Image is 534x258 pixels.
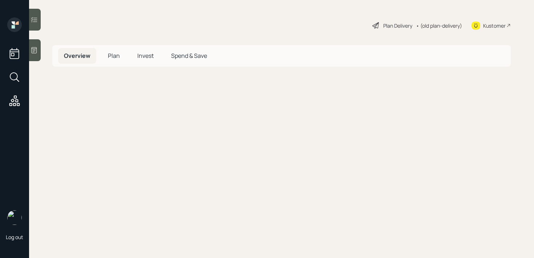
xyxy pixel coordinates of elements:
[108,52,120,60] span: Plan
[416,22,462,29] div: • (old plan-delivery)
[64,52,90,60] span: Overview
[137,52,154,60] span: Invest
[7,210,22,225] img: retirable_logo.png
[383,22,412,29] div: Plan Delivery
[6,234,23,241] div: Log out
[171,52,207,60] span: Spend & Save
[483,22,506,29] div: Kustomer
